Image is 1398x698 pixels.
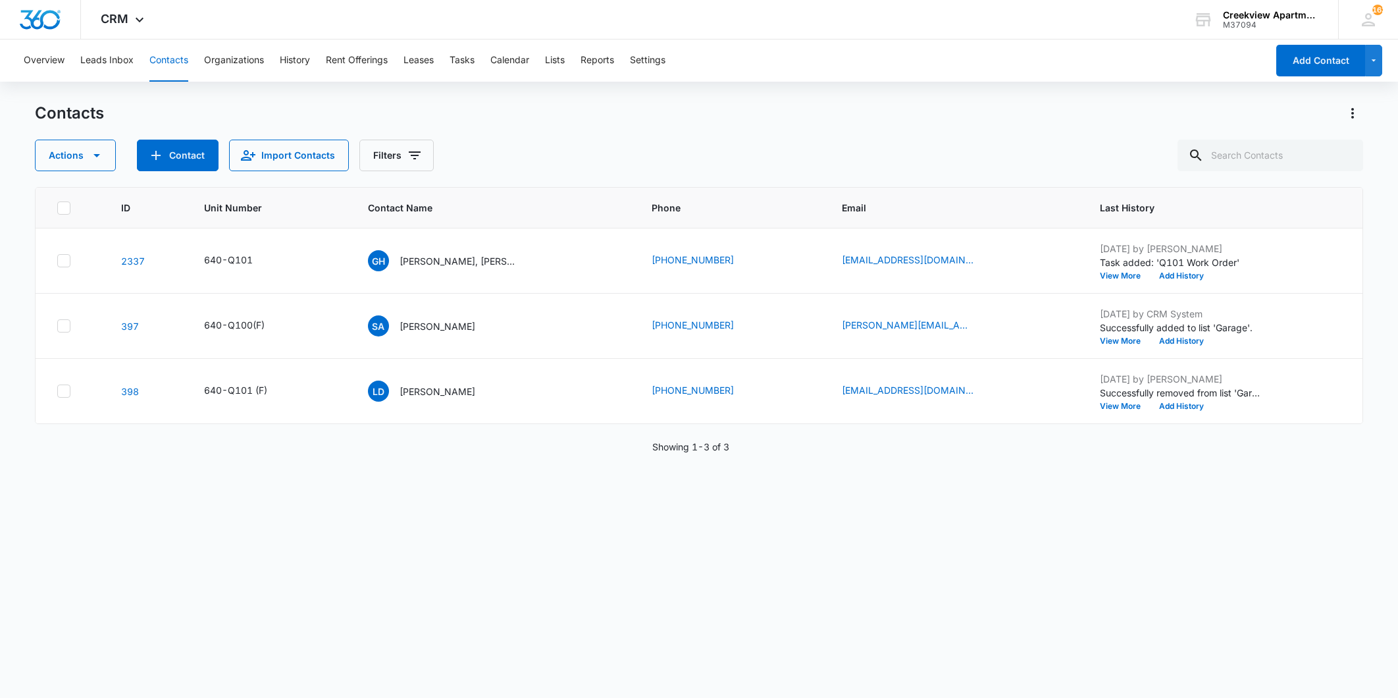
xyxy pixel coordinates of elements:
p: Task added: 'Q101 Work Order' [1100,255,1264,269]
div: Phone - 810-627-5059 - Select to Edit Field [652,318,758,334]
p: Successfully removed from list 'Garage Renters'. [1100,386,1264,400]
div: Contact Name - Lilianna Deluca - Select to Edit Field [368,381,499,402]
button: Actions [1342,103,1363,124]
button: Add History [1150,337,1213,345]
a: [PHONE_NUMBER] [652,318,734,332]
a: [EMAIL_ADDRESS][DOMAIN_NAME] [842,253,973,267]
div: Phone - 970-768-7968 - Select to Edit Field [652,383,758,399]
a: [PHONE_NUMBER] [652,253,734,267]
input: Search Contacts [1178,140,1363,171]
span: CRM [101,12,128,26]
button: Add History [1150,272,1213,280]
p: Showing 1-3 of 3 [652,440,729,454]
button: View More [1100,337,1150,345]
span: LD [368,381,389,402]
button: View More [1100,402,1150,410]
button: Organizations [204,40,264,82]
div: Phone - 9703247470 - Select to Edit Field [652,253,758,269]
a: [PHONE_NUMBER] [652,383,734,397]
button: Settings [630,40,665,82]
h1: Contacts [35,103,104,123]
button: View More [1100,272,1150,280]
div: 640-Q101 [204,253,253,267]
span: GH [368,250,389,271]
div: notifications count [1372,5,1383,15]
div: Email - G.Hoop324@icloud.com - Select to Edit Field [842,253,997,269]
p: Successfully added to list 'Garage'. [1100,321,1264,335]
div: Unit Number - 640-Q100(F) - Select to Edit Field [204,318,288,334]
div: Email - liliannade@gmail.com - Select to Edit Field [842,383,997,399]
button: Contacts [149,40,188,82]
button: Actions [35,140,116,171]
div: Unit Number - 640-Q101 - Select to Edit Field [204,253,276,269]
button: Add Contact [1276,45,1365,76]
button: Reports [581,40,614,82]
button: Add History [1150,402,1213,410]
span: 163 [1372,5,1383,15]
p: [DATE] by [PERSON_NAME] [1100,242,1264,255]
span: Phone [652,201,791,215]
p: [PERSON_NAME] [400,319,475,333]
button: Leases [403,40,434,82]
p: [PERSON_NAME] [400,385,475,398]
div: account id [1223,20,1319,30]
span: Unit Number [204,201,336,215]
span: Email [842,201,1049,215]
button: Add Contact [137,140,219,171]
div: Unit Number - 640-Q101 (F) - Select to Edit Field [204,383,291,399]
button: Calendar [490,40,529,82]
span: Contact Name [368,201,601,215]
button: Tasks [450,40,475,82]
div: 640-Q100(F) [204,318,265,332]
p: [PERSON_NAME], [PERSON_NAME] [400,254,518,268]
a: Navigate to contact details page for Lilianna Deluca [121,386,139,397]
a: [PERSON_NAME][EMAIL_ADDRESS][DOMAIN_NAME] [842,318,973,332]
button: Import Contacts [229,140,349,171]
div: Email - senay.ayhan97@gmail.com - Select to Edit Field [842,318,997,334]
a: Navigate to contact details page for Senay Ayhan [121,321,139,332]
a: [EMAIL_ADDRESS][DOMAIN_NAME] [842,383,973,397]
button: Rent Offerings [326,40,388,82]
a: Navigate to contact details page for Gryphin Hooper, Mia Mikos [121,255,145,267]
p: [DATE] by CRM System [1100,307,1264,321]
p: [DATE] by [PERSON_NAME] [1100,372,1264,386]
div: Contact Name - Senay Ayhan - Select to Edit Field [368,315,499,336]
div: account name [1223,10,1319,20]
span: SA [368,315,389,336]
div: 640-Q101 (F) [204,383,267,397]
span: Last History [1100,201,1322,215]
button: Leads Inbox [80,40,134,82]
button: Overview [24,40,65,82]
button: Lists [545,40,565,82]
button: History [280,40,310,82]
div: Contact Name - Gryphin Hooper, Mia Mikos - Select to Edit Field [368,250,542,271]
span: ID [121,201,153,215]
button: Filters [359,140,434,171]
